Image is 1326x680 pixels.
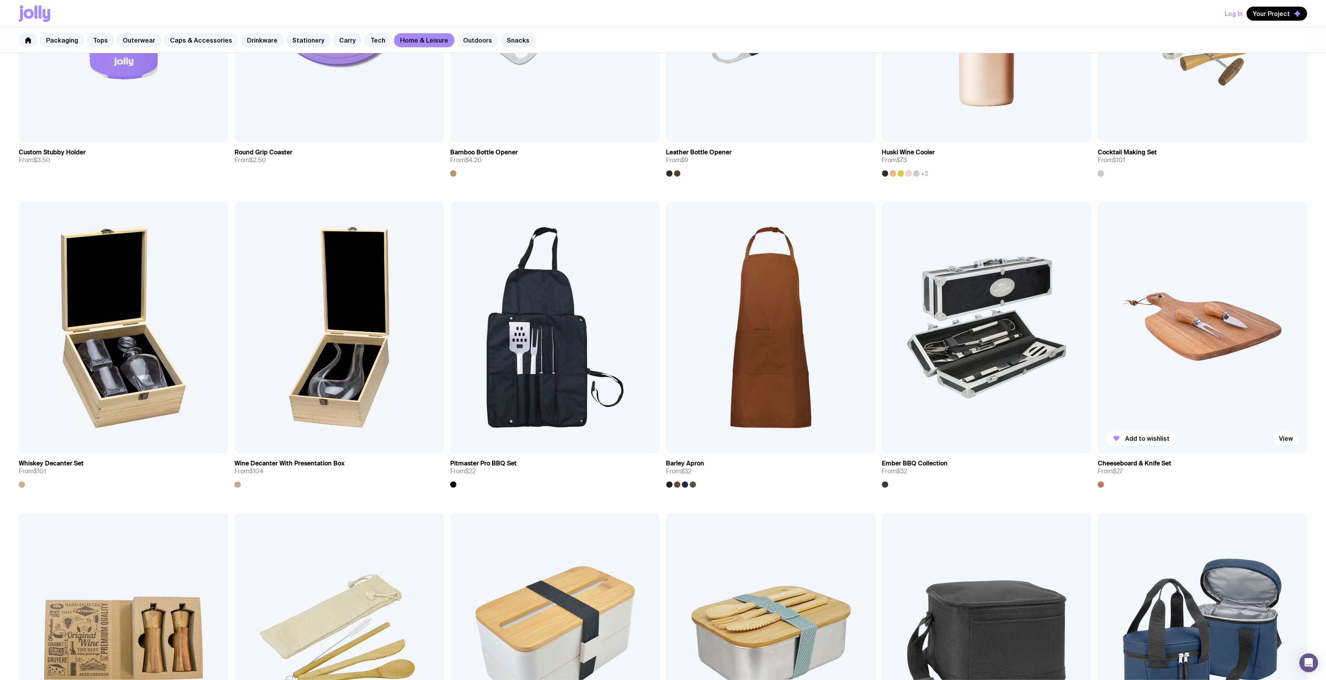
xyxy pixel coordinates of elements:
[1125,435,1170,442] span: Add to wishlist
[241,33,284,47] a: Drinkware
[666,467,692,475] span: From
[40,33,84,47] a: Packaging
[897,467,907,475] span: $32
[666,453,876,488] a: Barley ApronFrom$32
[465,156,482,164] span: $4.20
[882,453,1092,488] a: Ember BBQ CollectionFrom$32
[19,149,86,156] h3: Custom Stubby Holder
[34,467,46,475] span: $101
[882,149,935,156] h3: Huski Wine Cooler
[1098,156,1125,164] span: From
[882,467,907,475] span: From
[1225,7,1243,21] button: Log In
[465,467,476,475] span: $22
[921,170,929,177] span: +2
[882,156,907,164] span: From
[1098,453,1307,488] a: Cheeseboard & Knife SetFrom$27
[234,142,444,170] a: Round Grip CoasterFrom$2.50
[681,156,689,164] span: $9
[19,453,228,488] a: Whiskey Decanter SetFrom$101
[450,142,660,177] a: Bamboo Bottle OpenerFrom$4.20
[19,467,46,475] span: From
[234,453,444,488] a: Wine Decanter With Presentation BoxFrom$104
[19,142,228,170] a: Custom Stubby HolderFrom$3.50
[450,453,660,488] a: Pitmaster Pro BBQ SetFrom$22
[116,33,161,47] a: Outerwear
[1273,431,1299,446] a: View
[19,156,50,164] span: From
[1247,7,1307,21] button: Your Project
[87,33,114,47] a: Tops
[450,149,518,156] h3: Bamboo Bottle Opener
[450,156,482,164] span: From
[234,460,345,467] h3: Wine Decanter With Presentation Box
[234,149,292,156] h3: Round Grip Coaster
[1098,142,1307,177] a: Cocktail Making SetFrom$101
[666,460,705,467] h3: Barley Apron
[450,460,517,467] h3: Pitmaster Pro BBQ Set
[249,467,263,475] span: $104
[333,33,362,47] a: Carry
[1098,149,1157,156] h3: Cocktail Making Set
[1113,156,1125,164] span: $101
[234,156,266,164] span: From
[450,467,476,475] span: From
[882,460,948,467] h3: Ember BBQ Collection
[1299,653,1318,672] div: Open Intercom Messenger
[234,467,263,475] span: From
[164,33,238,47] a: Caps & Accessories
[1113,467,1123,475] span: $27
[1253,10,1290,18] span: Your Project
[457,33,498,47] a: Outdoors
[1098,467,1123,475] span: From
[882,142,1092,177] a: Huski Wine CoolerFrom$73+2
[34,156,50,164] span: $3.50
[1106,431,1176,446] button: Add to wishlist
[286,33,331,47] a: Stationery
[501,33,536,47] a: Snacks
[666,156,689,164] span: From
[897,156,907,164] span: $73
[364,33,392,47] a: Tech
[681,467,692,475] span: $32
[666,142,876,177] a: Leather Bottle OpenerFrom$9
[666,149,732,156] h3: Leather Bottle Opener
[249,156,266,164] span: $2.50
[19,460,84,467] h3: Whiskey Decanter Set
[394,33,455,47] a: Home & Leisure
[1098,460,1171,467] h3: Cheeseboard & Knife Set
